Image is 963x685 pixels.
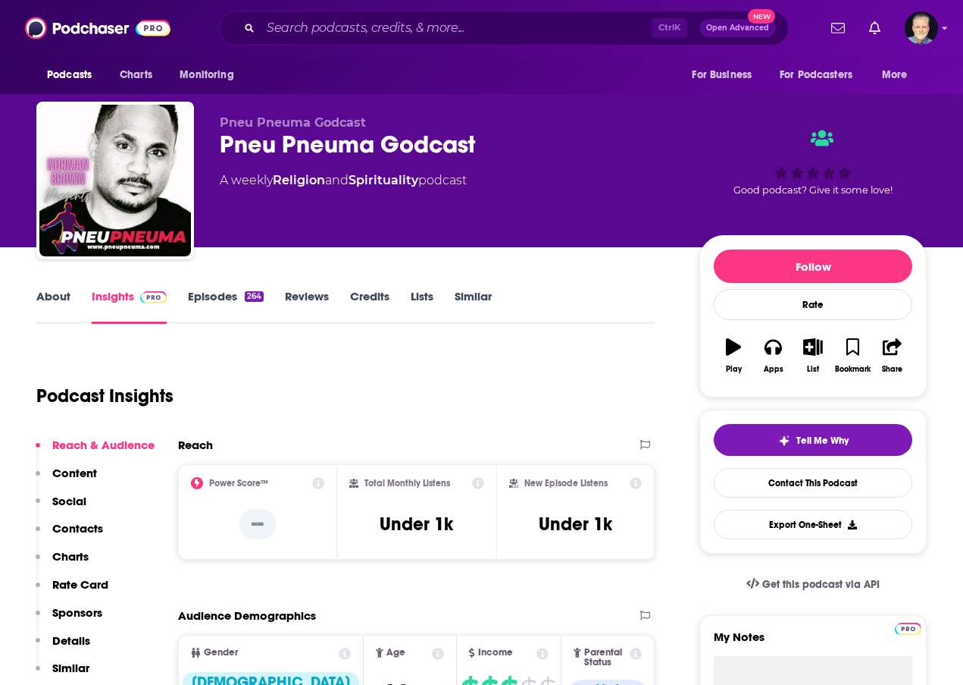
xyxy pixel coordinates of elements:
[52,494,86,508] p: Social
[261,16,652,40] input: Search podcasts, credits, & more...
[285,289,329,324] a: Reviews
[780,64,852,86] span: For Podcasters
[873,328,912,383] button: Share
[52,466,97,480] p: Content
[386,648,405,658] span: Age
[180,64,233,86] span: Monitoring
[220,115,366,130] span: Pneu Pneuma Godcast
[714,250,912,283] button: Follow
[188,289,264,324] a: Episodes264
[273,173,325,187] a: Religion
[178,608,316,623] h2: Audience Demographics
[652,18,687,38] span: Ctrl K
[895,623,921,635] img: Podchaser Pro
[455,289,492,324] a: Similar
[52,438,155,452] p: Reach & Audience
[524,478,608,489] h2: New Episode Listens
[807,365,819,374] div: List
[36,385,174,407] h1: Podcast Insights
[905,11,938,45] span: Logged in as JonesLiterary
[714,630,912,656] label: My Notes
[726,365,742,374] div: Play
[219,11,789,46] div: Search podcasts, credits, & more...
[36,577,108,605] button: Rate Card
[52,633,90,648] p: Details
[770,61,874,90] button: open menu
[681,61,771,90] button: open menu
[835,365,871,374] div: Bookmark
[380,513,453,536] h3: Under 1k
[692,64,752,86] span: For Business
[36,466,97,494] button: Content
[36,289,70,324] a: About
[871,61,927,90] button: open menu
[178,438,213,452] h2: Reach
[411,289,433,324] a: Lists
[204,648,238,658] span: Gender
[882,64,908,86] span: More
[350,289,389,324] a: Credits
[796,435,849,447] span: Tell Me Why
[52,661,89,675] p: Similar
[895,621,921,635] a: Pro website
[36,633,90,661] button: Details
[833,328,872,383] button: Bookmark
[25,14,170,42] img: Podchaser - Follow, Share and Rate Podcasts
[36,61,111,90] button: open menu
[714,468,912,498] a: Contact This Podcast
[762,578,880,591] span: Get this podcast via API
[349,173,418,187] a: Spirituality
[36,494,86,522] button: Social
[140,291,167,303] img: Podchaser Pro
[882,365,902,374] div: Share
[905,11,938,45] button: Show profile menu
[364,478,450,489] h2: Total Monthly Listens
[733,184,893,196] span: Good podcast? Give it some love!
[714,424,912,456] button: tell me why sparkleTell Me Why
[209,478,268,489] h2: Power Score™
[325,173,349,187] span: and
[584,648,627,668] span: Parental Status
[245,291,264,302] div: 264
[220,171,467,190] div: A weekly podcast
[714,289,912,320] div: Rate
[825,15,851,41] a: Show notifications dropdown
[36,549,89,577] button: Charts
[52,521,103,536] p: Contacts
[714,328,753,383] button: Play
[764,365,783,374] div: Apps
[120,64,152,86] span: Charts
[36,438,155,466] button: Reach & Audience
[110,61,161,90] a: Charts
[169,61,253,90] button: open menu
[239,509,276,539] p: --
[714,510,912,539] button: Export One-Sheet
[778,435,790,447] img: tell me why sparkle
[52,605,102,620] p: Sponsors
[748,9,775,24] span: New
[734,566,892,603] a: Get this podcast via API
[699,19,776,37] button: Open AdvancedNew
[706,24,769,32] span: Open Advanced
[36,521,103,549] button: Contacts
[36,605,102,633] button: Sponsors
[793,328,833,383] button: List
[39,105,191,256] img: Pneu Pneuma Godcast
[753,328,793,383] button: Apps
[47,64,92,86] span: Podcasts
[905,11,938,45] img: User Profile
[539,513,612,536] h3: Under 1k
[52,549,89,564] p: Charts
[52,577,108,592] p: Rate Card
[863,15,886,41] a: Show notifications dropdown
[478,648,513,658] span: Income
[92,289,167,324] a: InsightsPodchaser Pro
[699,115,927,209] div: Good podcast? Give it some love!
